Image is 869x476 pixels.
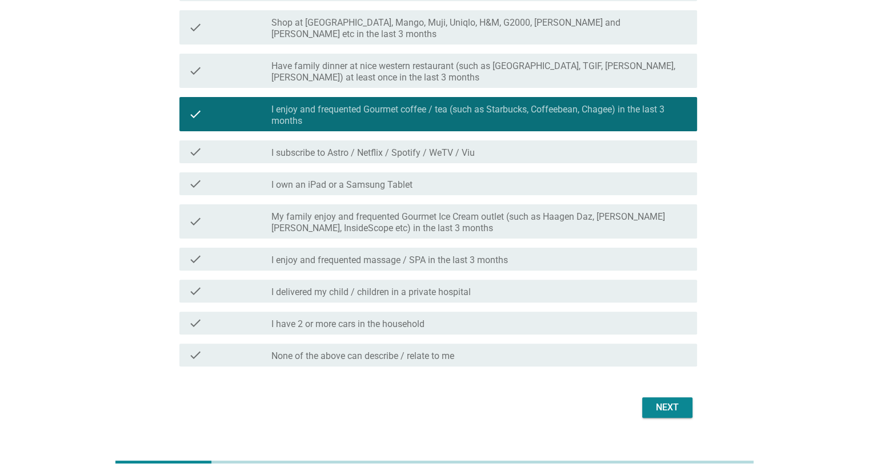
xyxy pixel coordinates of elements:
[189,348,202,362] i: check
[271,350,454,362] label: None of the above can describe / relate to me
[189,284,202,298] i: check
[189,15,202,40] i: check
[271,17,687,40] label: Shop at [GEOGRAPHIC_DATA], Mango, Muji, Uniqlo, H&M, G2000, [PERSON_NAME] and [PERSON_NAME] etc i...
[189,209,202,234] i: check
[189,316,202,330] i: check
[271,255,508,266] label: I enjoy and frequented massage / SPA in the last 3 months
[271,179,413,191] label: I own an iPad or a Samsung Tablet
[271,211,687,234] label: My family enjoy and frequented Gourmet Ice Cream outlet (such as Haagen Daz, [PERSON_NAME] [PERSO...
[651,401,683,414] div: Next
[189,145,202,159] i: check
[271,287,471,298] label: I delivered my child / children in a private hospital
[271,104,687,127] label: I enjoy and frequented Gourmet coffee / tea (such as Starbucks, Coffeebean, Chagee) in the last 3...
[189,177,202,191] i: check
[189,58,202,83] i: check
[271,147,475,159] label: I subscribe to Astro / Netflix / Spotify / WeTV / Viu
[271,60,687,83] label: Have family dinner at nice western restaurant (such as [GEOGRAPHIC_DATA], TGIF, [PERSON_NAME], [P...
[189,102,202,127] i: check
[642,397,692,418] button: Next
[189,252,202,266] i: check
[271,318,425,330] label: I have 2 or more cars in the household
